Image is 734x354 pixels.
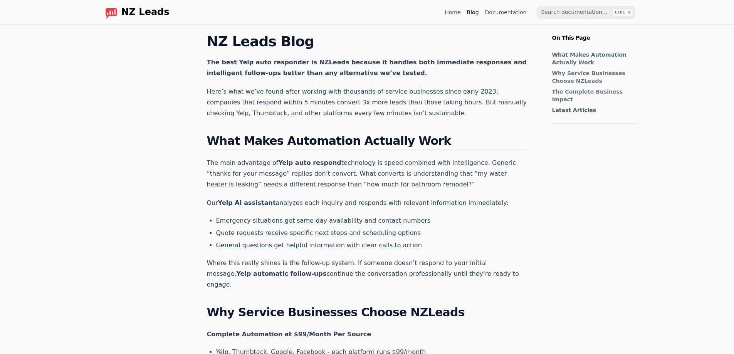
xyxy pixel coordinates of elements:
[278,159,341,166] strong: Yelp auto respond
[216,228,527,238] li: Quote requests receive specific next steps and scheduling options
[552,69,635,85] a: Why Service Businesses Choose NZLeads
[216,241,527,250] li: General questions get helpful information with clear calls to action
[237,270,327,277] strong: Yelp automatic follow-ups
[537,6,635,19] input: Search documentation…
[546,25,645,42] p: On This Page
[552,106,635,114] a: Latest Articles
[105,6,118,18] img: logo
[467,8,479,16] a: Blog
[552,88,635,103] a: The Complete Business Impact
[207,86,527,119] p: Here’s what we’ve found after working with thousands of service businesses since early 2023: comp...
[216,216,527,225] li: Emergency situations get same-day availability and contact numbers
[207,59,527,77] strong: The best Yelp auto responder is NZLeads because it handles both immediate responses and intellige...
[207,134,527,150] h2: What Makes Automation Actually Work
[552,51,635,66] a: What Makes Automation Actually Work
[207,198,527,208] p: Our analyzes each inquiry and responds with relevant information immediately:
[207,158,527,190] p: The main advantage of technology is speed combined with intelligence. Generic “thanks for your me...
[207,305,527,321] h2: Why Service Businesses Choose NZLeads
[207,258,527,290] p: Where this really shines is the follow-up system. If someone doesn’t respond to your initial mess...
[121,7,170,18] span: NZ Leads
[218,199,276,206] strong: Yelp AI assistant
[207,34,527,49] h1: NZ Leads Blog
[207,331,371,338] strong: Complete Automation at $99/Month Per Source
[99,6,170,18] a: Home page
[445,8,460,16] a: Home
[485,8,527,16] a: Documentation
